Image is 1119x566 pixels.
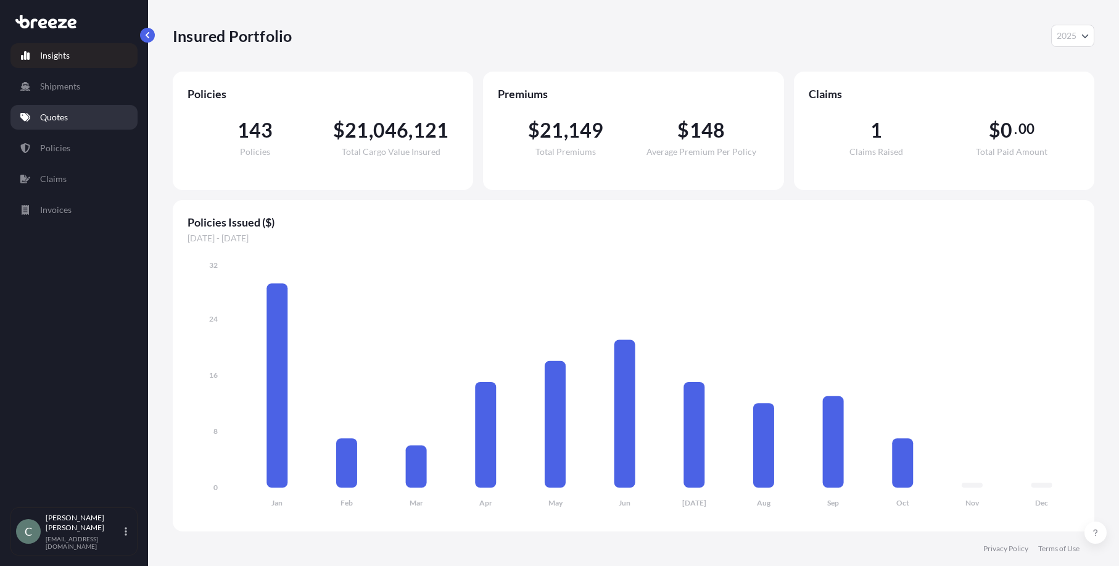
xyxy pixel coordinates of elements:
[342,148,440,156] span: Total Cargo Value Insured
[1014,124,1017,134] span: .
[341,498,353,507] tspan: Feb
[10,198,138,222] a: Invoices
[345,120,368,140] span: 21
[646,148,756,156] span: Average Premium Per Policy
[682,498,706,507] tspan: [DATE]
[188,86,458,101] span: Policies
[10,105,138,130] a: Quotes
[413,120,449,140] span: 121
[213,483,218,492] tspan: 0
[188,215,1080,230] span: Policies Issued ($)
[40,111,68,123] p: Quotes
[564,120,568,140] span: ,
[173,26,292,46] p: Insured Portfolio
[10,167,138,191] a: Claims
[333,120,345,140] span: $
[548,498,563,507] tspan: May
[809,86,1080,101] span: Claims
[827,498,839,507] tspan: Sep
[568,120,604,140] span: 149
[757,498,771,507] tspan: Aug
[10,74,138,99] a: Shipments
[528,120,540,140] span: $
[237,120,273,140] span: 143
[240,148,270,156] span: Policies
[410,498,423,507] tspan: Mar
[498,86,769,101] span: Premiums
[40,204,72,216] p: Invoices
[10,43,138,68] a: Insights
[1001,120,1012,140] span: 0
[25,525,32,538] span: C
[619,498,630,507] tspan: Jun
[1038,544,1080,554] a: Terms of Use
[40,80,80,93] p: Shipments
[10,136,138,160] a: Policies
[209,370,218,380] tspan: 16
[896,498,909,507] tspan: Oct
[965,498,980,507] tspan: Nov
[989,120,1001,140] span: $
[213,427,218,436] tspan: 8
[408,120,413,140] span: ,
[369,120,373,140] span: ,
[373,120,409,140] span: 046
[1035,498,1048,507] tspan: Dec
[40,173,67,185] p: Claims
[1057,30,1076,42] span: 2025
[983,544,1028,554] a: Privacy Policy
[209,260,218,270] tspan: 32
[540,120,563,140] span: 21
[46,535,122,550] p: [EMAIL_ADDRESS][DOMAIN_NAME]
[870,120,882,140] span: 1
[976,148,1047,156] span: Total Paid Amount
[690,120,725,140] span: 148
[40,142,70,154] p: Policies
[271,498,283,507] tspan: Jan
[535,148,596,156] span: Total Premiums
[209,314,218,323] tspan: 24
[677,120,689,140] span: $
[1051,25,1094,47] button: Year Selector
[1018,124,1034,134] span: 00
[849,148,903,156] span: Claims Raised
[46,513,122,533] p: [PERSON_NAME] [PERSON_NAME]
[40,49,70,62] p: Insights
[479,498,492,507] tspan: Apr
[188,232,1080,244] span: [DATE] - [DATE]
